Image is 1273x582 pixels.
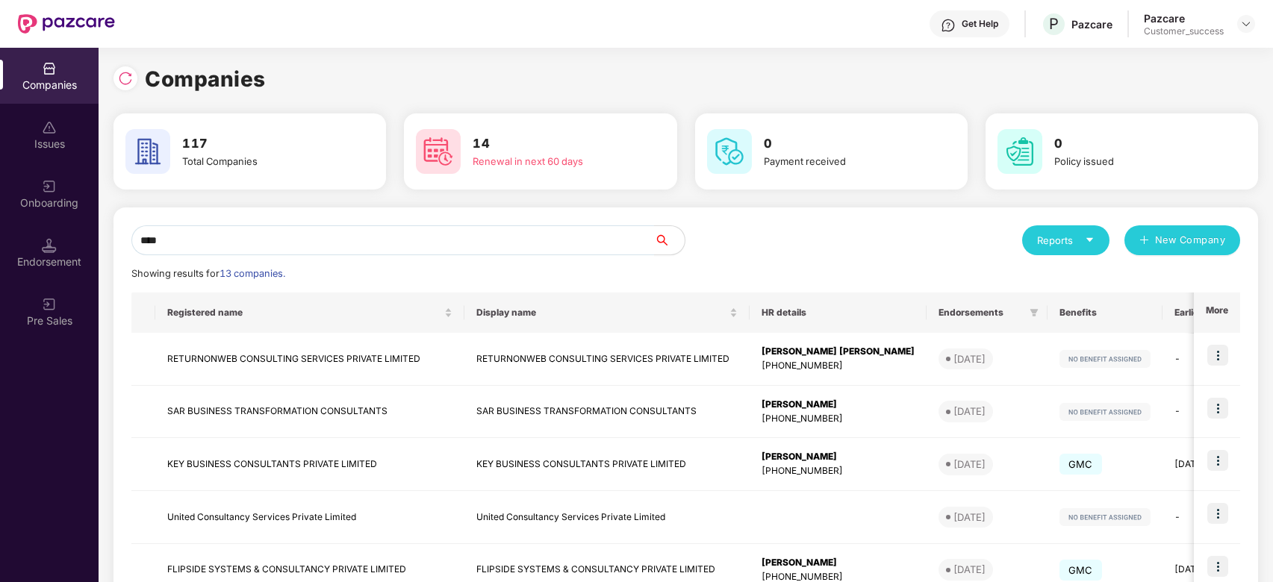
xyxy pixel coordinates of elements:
[464,292,750,333] th: Display name
[1240,18,1252,30] img: svg+xml;base64,PHN2ZyBpZD0iRHJvcGRvd24tMzJ4MzIiIHhtbG5zPSJodHRwOi8vd3d3LnczLm9yZy8yMDAwL3N2ZyIgd2...
[182,134,344,154] h3: 117
[1139,235,1149,247] span: plus
[941,18,956,33] img: svg+xml;base64,PHN2ZyBpZD0iSGVscC0zMngzMiIgeG1sbnM9Imh0dHA6Ly93d3cudzMub3JnLzIwMDAvc3ZnIiB3aWR0aD...
[762,556,915,570] div: [PERSON_NAME]
[155,386,464,439] td: SAR BUSINESS TRANSFORMATION CONSULTANTS
[1155,233,1226,248] span: New Company
[1059,454,1102,475] span: GMC
[762,398,915,412] div: [PERSON_NAME]
[962,18,998,30] div: Get Help
[654,225,685,255] button: search
[464,491,750,544] td: United Consultancy Services Private Limited
[1207,345,1228,366] img: icon
[182,154,344,169] div: Total Companies
[416,129,461,174] img: svg+xml;base64,PHN2ZyB4bWxucz0iaHR0cDovL3d3dy53My5vcmcvMjAwMC9zdmciIHdpZHRoPSI2MCIgaGVpZ2h0PSI2MC...
[1162,333,1259,386] td: -
[1162,491,1259,544] td: -
[762,412,915,426] div: [PHONE_NUMBER]
[155,292,464,333] th: Registered name
[1144,25,1224,37] div: Customer_success
[1059,508,1151,526] img: svg+xml;base64,PHN2ZyB4bWxucz0iaHR0cDovL3d3dy53My5vcmcvMjAwMC9zdmciIHdpZHRoPSIxMjIiIGhlaWdodD0iMj...
[464,438,750,491] td: KEY BUSINESS CONSULTANTS PRIVATE LIMITED
[764,134,926,154] h3: 0
[953,351,986,366] div: [DATE]
[476,307,726,319] span: Display name
[1162,386,1259,439] td: -
[953,457,986,472] div: [DATE]
[167,307,441,319] span: Registered name
[1054,134,1216,154] h3: 0
[1059,403,1151,421] img: svg+xml;base64,PHN2ZyB4bWxucz0iaHR0cDovL3d3dy53My5vcmcvMjAwMC9zdmciIHdpZHRoPSIxMjIiIGhlaWdodD0iMj...
[1207,503,1228,524] img: icon
[18,14,115,34] img: New Pazcare Logo
[1030,308,1039,317] span: filter
[1124,225,1240,255] button: plusNew Company
[155,438,464,491] td: KEY BUSINESS CONSULTANTS PRIVATE LIMITED
[1054,154,1216,169] div: Policy issued
[953,510,986,525] div: [DATE]
[1162,438,1259,491] td: [DATE]
[473,154,635,169] div: Renewal in next 60 days
[707,129,752,174] img: svg+xml;base64,PHN2ZyB4bWxucz0iaHR0cDovL3d3dy53My5vcmcvMjAwMC9zdmciIHdpZHRoPSI2MCIgaGVpZ2h0PSI2MC...
[762,450,915,464] div: [PERSON_NAME]
[1162,292,1259,333] th: Earliest Renewal
[131,268,285,279] span: Showing results for
[1085,235,1095,245] span: caret-down
[1194,292,1240,333] th: More
[464,386,750,439] td: SAR BUSINESS TRANSFORMATION CONSULTANTS
[42,61,57,76] img: svg+xml;base64,PHN2ZyBpZD0iQ29tcGFuaWVzIiB4bWxucz0iaHR0cDovL3d3dy53My5vcmcvMjAwMC9zdmciIHdpZHRoPS...
[473,134,635,154] h3: 14
[1048,292,1162,333] th: Benefits
[750,292,927,333] th: HR details
[764,154,926,169] div: Payment received
[762,464,915,478] div: [PHONE_NUMBER]
[42,179,57,194] img: svg+xml;base64,PHN2ZyB3aWR0aD0iMjAiIGhlaWdodD0iMjAiIHZpZXdCb3g9IjAgMCAyMCAyMCIgZmlsbD0ibm9uZSIgeG...
[1207,450,1228,471] img: icon
[42,120,57,135] img: svg+xml;base64,PHN2ZyBpZD0iSXNzdWVzX2Rpc2FibGVkIiB4bWxucz0iaHR0cDovL3d3dy53My5vcmcvMjAwMC9zdmciIH...
[953,404,986,419] div: [DATE]
[42,238,57,253] img: svg+xml;base64,PHN2ZyB3aWR0aD0iMTQuNSIgaGVpZ2h0PSIxNC41IiB2aWV3Qm94PSIwIDAgMTYgMTYiIGZpbGw9Im5vbm...
[464,333,750,386] td: RETURNONWEB CONSULTING SERVICES PRIVATE LIMITED
[939,307,1024,319] span: Endorsements
[1059,560,1102,581] span: GMC
[997,129,1042,174] img: svg+xml;base64,PHN2ZyB4bWxucz0iaHR0cDovL3d3dy53My5vcmcvMjAwMC9zdmciIHdpZHRoPSI2MCIgaGVpZ2h0PSI2MC...
[1207,398,1228,419] img: icon
[220,268,285,279] span: 13 companies.
[1059,350,1151,368] img: svg+xml;base64,PHN2ZyB4bWxucz0iaHR0cDovL3d3dy53My5vcmcvMjAwMC9zdmciIHdpZHRoPSIxMjIiIGhlaWdodD0iMj...
[1049,15,1059,33] span: P
[42,297,57,312] img: svg+xml;base64,PHN2ZyB3aWR0aD0iMjAiIGhlaWdodD0iMjAiIHZpZXdCb3g9IjAgMCAyMCAyMCIgZmlsbD0ibm9uZSIgeG...
[155,491,464,544] td: United Consultancy Services Private Limited
[1144,11,1224,25] div: Pazcare
[155,333,464,386] td: RETURNONWEB CONSULTING SERVICES PRIVATE LIMITED
[1037,233,1095,248] div: Reports
[1207,556,1228,577] img: icon
[145,63,266,96] h1: Companies
[762,345,915,359] div: [PERSON_NAME] [PERSON_NAME]
[118,71,133,86] img: svg+xml;base64,PHN2ZyBpZD0iUmVsb2FkLTMyeDMyIiB4bWxucz0iaHR0cDovL3d3dy53My5vcmcvMjAwMC9zdmciIHdpZH...
[125,129,170,174] img: svg+xml;base64,PHN2ZyB4bWxucz0iaHR0cDovL3d3dy53My5vcmcvMjAwMC9zdmciIHdpZHRoPSI2MCIgaGVpZ2h0PSI2MC...
[953,562,986,577] div: [DATE]
[654,234,685,246] span: search
[762,359,915,373] div: [PHONE_NUMBER]
[1027,304,1042,322] span: filter
[1071,17,1112,31] div: Pazcare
